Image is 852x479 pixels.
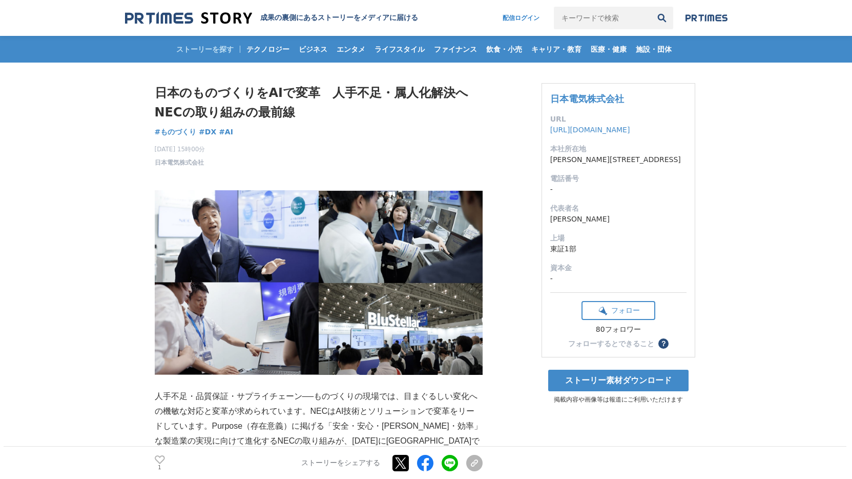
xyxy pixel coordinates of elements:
[651,7,673,29] button: 検索
[125,11,252,25] img: 成果の裏側にあるストーリーをメディアに届ける
[242,36,294,63] a: テクノロジー
[155,158,204,167] a: 日本電気株式会社
[370,45,429,54] span: ライフスタイル
[125,11,418,25] a: 成果の裏側にあるストーリーをメディアに届ける 成果の裏側にあるストーリーをメディアに届ける
[155,145,205,154] span: [DATE] 15時00分
[660,340,667,347] span: ？
[155,127,197,137] a: #ものづくり
[482,36,526,63] a: 飲食・小売
[155,83,483,123] h1: 日本のものづくりをAIで変革 人手不足・属人化解決へ NECの取り組みの最前線
[550,173,687,184] dt: 電話番号
[548,370,689,391] a: ストーリー素材ダウンロード
[333,36,369,63] a: エンタメ
[632,36,676,63] a: 施設・団体
[219,127,233,137] a: #AI
[370,36,429,63] a: ライフスタイル
[295,36,331,63] a: ビジネス
[155,389,483,478] p: 人手不足・品質保証・サプライチェーン──ものづくりの現場では、目まぐるしい変化への機敏な対応と変革が求められています。NECはAI技術とソリューションで変革をリードしています。Purpose（存...
[295,45,331,54] span: ビジネス
[155,127,197,136] span: #ものづくり
[587,45,631,54] span: 医療・健康
[581,325,655,334] div: 80フォロワー
[155,465,165,470] p: 1
[527,36,586,63] a: キャリア・教育
[301,458,380,468] p: ストーリーをシェアする
[550,154,687,165] dd: [PERSON_NAME][STREET_ADDRESS]
[155,190,483,375] img: thumbnail_60846510-70dd-11f0-aa9c-3fdd97173687.png
[550,263,687,273] dt: 資本金
[242,45,294,54] span: テクノロジー
[550,114,687,125] dt: URL
[333,45,369,54] span: エンタメ
[492,7,550,29] a: 配信ログイン
[542,395,695,404] p: 掲載内容や画像等は報道にご利用いただけます
[632,45,676,54] span: 施設・団体
[482,45,526,54] span: 飲食・小売
[550,126,630,134] a: [URL][DOMAIN_NAME]
[550,203,687,214] dt: 代表者名
[199,127,216,136] span: #DX
[527,45,586,54] span: キャリア・教育
[219,127,233,136] span: #AI
[550,184,687,195] dd: -
[581,301,655,320] button: フォロー
[550,214,687,225] dd: [PERSON_NAME]
[199,127,216,137] a: #DX
[260,13,418,23] h2: 成果の裏側にあるストーリーをメディアに届ける
[587,36,631,63] a: 医療・健康
[430,36,481,63] a: ファイナンス
[658,338,669,349] button: ？
[550,93,624,104] a: 日本電気株式会社
[550,273,687,284] dd: -
[430,45,481,54] span: ファイナンス
[568,340,654,347] div: フォローするとできること
[550,233,687,244] dt: 上場
[685,14,728,22] img: prtimes
[550,144,687,154] dt: 本社所在地
[554,7,651,29] input: キーワードで検索
[550,244,687,254] dd: 東証1部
